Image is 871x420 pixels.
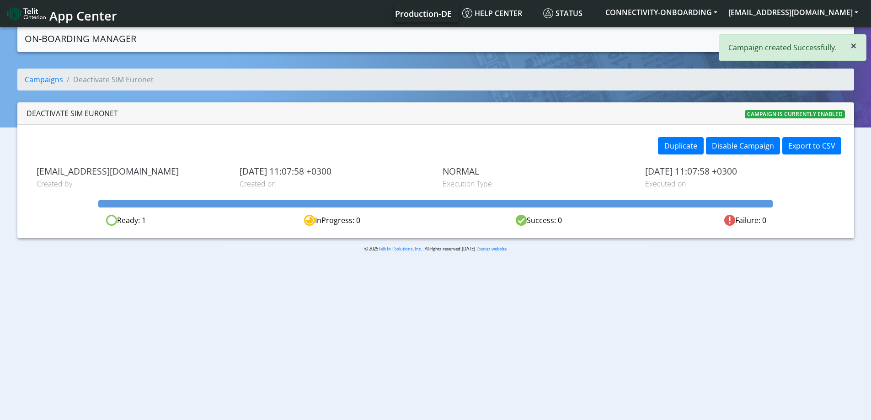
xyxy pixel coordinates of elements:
a: App Center [7,4,116,23]
span: [EMAIL_ADDRESS][DOMAIN_NAME] [37,166,226,176]
a: Campaigns [725,29,774,47]
a: Telit IoT Solutions, Inc. [378,246,422,252]
button: Duplicate [658,137,704,154]
a: Status website [478,246,507,252]
span: Execution Type [443,178,632,189]
a: On-Boarding Manager [25,30,136,48]
button: [EMAIL_ADDRESS][DOMAIN_NAME] [723,4,864,21]
img: ready.svg [106,215,117,226]
a: Campaigns [25,74,63,85]
span: Campaign is currently enabled [745,110,845,118]
span: Help center [462,8,522,18]
img: fail.svg [724,215,735,226]
button: Export to CSV [782,137,841,154]
span: NORMAL [443,166,632,176]
img: knowledge.svg [462,8,472,18]
span: Production-DE [395,8,452,19]
button: Disable Campaign [706,137,780,154]
button: CONNECTIVITY-ONBOARDING [600,4,723,21]
a: Create campaign [774,29,847,47]
nav: breadcrumb [17,69,854,98]
li: Deactivate SIM Euronet [63,74,154,85]
p: © 2025 . All rights reserved.[DATE] | [224,245,647,252]
span: Status [543,8,582,18]
img: in-progress.svg [304,215,315,226]
span: Created by [37,178,226,189]
button: Close [841,35,866,57]
div: Success: 0 [436,215,642,226]
a: Status [540,4,600,22]
p: Campaign created Successfully. [728,42,837,53]
img: logo-telit-cinterion-gw-new.png [7,6,46,21]
span: Created on [240,178,429,189]
span: [DATE] 11:07:58 +0300 [240,166,429,176]
span: × [850,38,857,53]
a: Your current platform instance [395,4,451,22]
span: Executed on [645,178,834,189]
span: App Center [49,7,117,24]
img: status.svg [543,8,553,18]
img: success.svg [516,215,527,226]
div: InProgress: 0 [229,215,435,226]
span: [DATE] 11:07:58 +0300 [645,166,834,176]
div: Ready: 1 [23,215,229,226]
div: Deactivate SIM Euronet [27,108,118,119]
div: Failure: 0 [642,215,848,226]
a: Help center [459,4,540,22]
